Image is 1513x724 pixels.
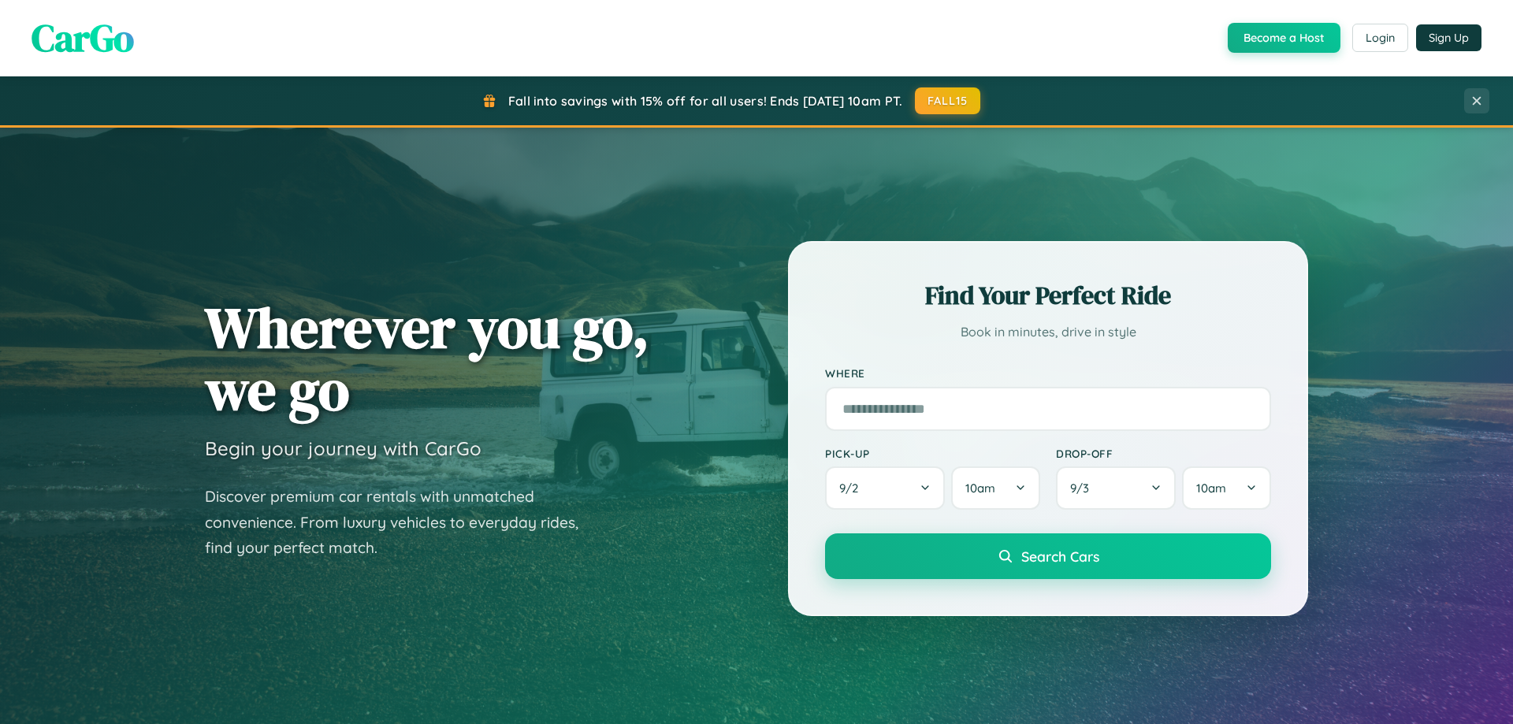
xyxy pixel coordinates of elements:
[1056,466,1176,510] button: 9/3
[825,447,1040,460] label: Pick-up
[839,481,866,496] span: 9 / 2
[825,367,1271,381] label: Where
[205,296,649,421] h1: Wherever you go, we go
[1416,24,1481,51] button: Sign Up
[1070,481,1097,496] span: 9 / 3
[205,436,481,460] h3: Begin your journey with CarGo
[508,93,903,109] span: Fall into savings with 15% off for all users! Ends [DATE] 10am PT.
[965,481,995,496] span: 10am
[205,484,599,561] p: Discover premium car rentals with unmatched convenience. From luxury vehicles to everyday rides, ...
[915,87,981,114] button: FALL15
[1182,466,1271,510] button: 10am
[951,466,1040,510] button: 10am
[825,321,1271,343] p: Book in minutes, drive in style
[32,12,134,64] span: CarGo
[1228,23,1340,53] button: Become a Host
[825,533,1271,579] button: Search Cars
[825,278,1271,313] h2: Find Your Perfect Ride
[1196,481,1226,496] span: 10am
[1021,548,1099,565] span: Search Cars
[1056,447,1271,460] label: Drop-off
[1352,24,1408,52] button: Login
[825,466,945,510] button: 9/2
